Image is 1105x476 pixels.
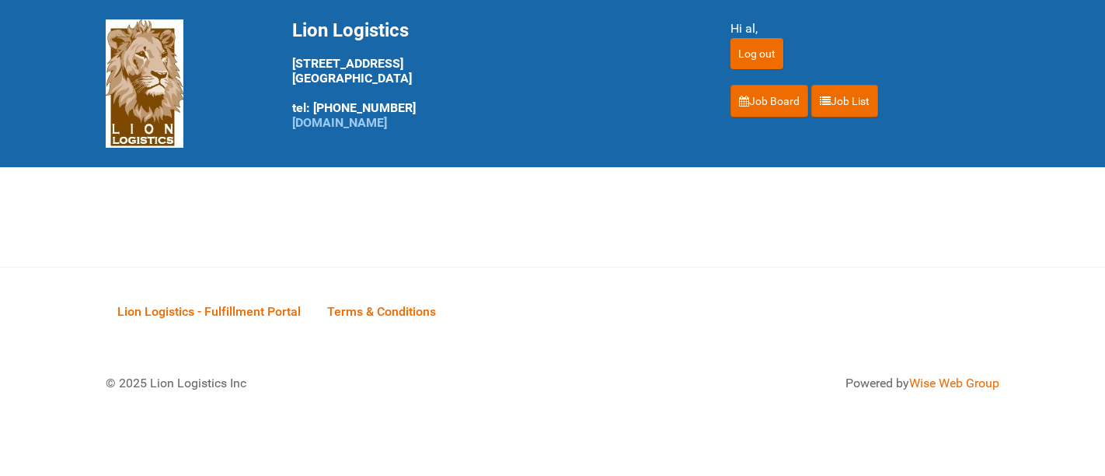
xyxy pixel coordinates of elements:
input: Log out [730,38,783,69]
a: Job Board [730,85,808,117]
div: Hi al, [730,19,999,38]
span: Lion Logistics - Fulfillment Portal [117,304,301,319]
a: Lion Logistics - Fulfillment Portal [106,287,312,335]
img: Lion Logistics [106,19,183,148]
a: Wise Web Group [909,376,999,390]
span: Terms & Conditions [327,304,436,319]
a: Job List [811,85,878,117]
span: Lion Logistics [292,19,409,41]
div: [STREET_ADDRESS] [GEOGRAPHIC_DATA] tel: [PHONE_NUMBER] [292,19,692,130]
a: Lion Logistics [106,75,183,90]
div: Powered by [572,374,999,393]
div: © 2025 Lion Logistics Inc [94,362,545,404]
a: [DOMAIN_NAME] [292,115,387,130]
a: Terms & Conditions [315,287,448,335]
